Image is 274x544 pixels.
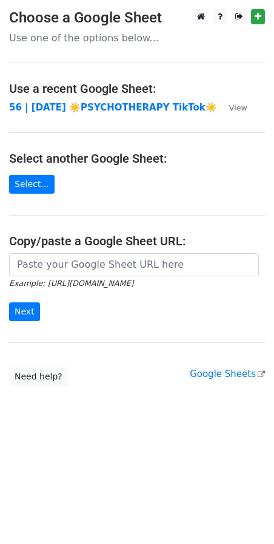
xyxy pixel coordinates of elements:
p: Use one of the options below... [9,32,265,44]
h4: Use a recent Google Sheet: [9,81,265,96]
a: Select... [9,175,55,194]
h4: Select another Google Sheet: [9,151,265,166]
input: Paste your Google Sheet URL here [9,253,259,276]
a: Google Sheets [190,369,265,379]
h4: Copy/paste a Google Sheet URL: [9,234,265,248]
input: Next [9,302,40,321]
a: View [217,102,247,113]
a: Need help? [9,367,68,386]
a: 56 | [DATE] ☀️PSYCHOTHERAPY TikTok☀️ [9,102,217,113]
h3: Choose a Google Sheet [9,9,265,27]
small: Example: [URL][DOMAIN_NAME] [9,279,133,288]
small: View [229,103,247,112]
